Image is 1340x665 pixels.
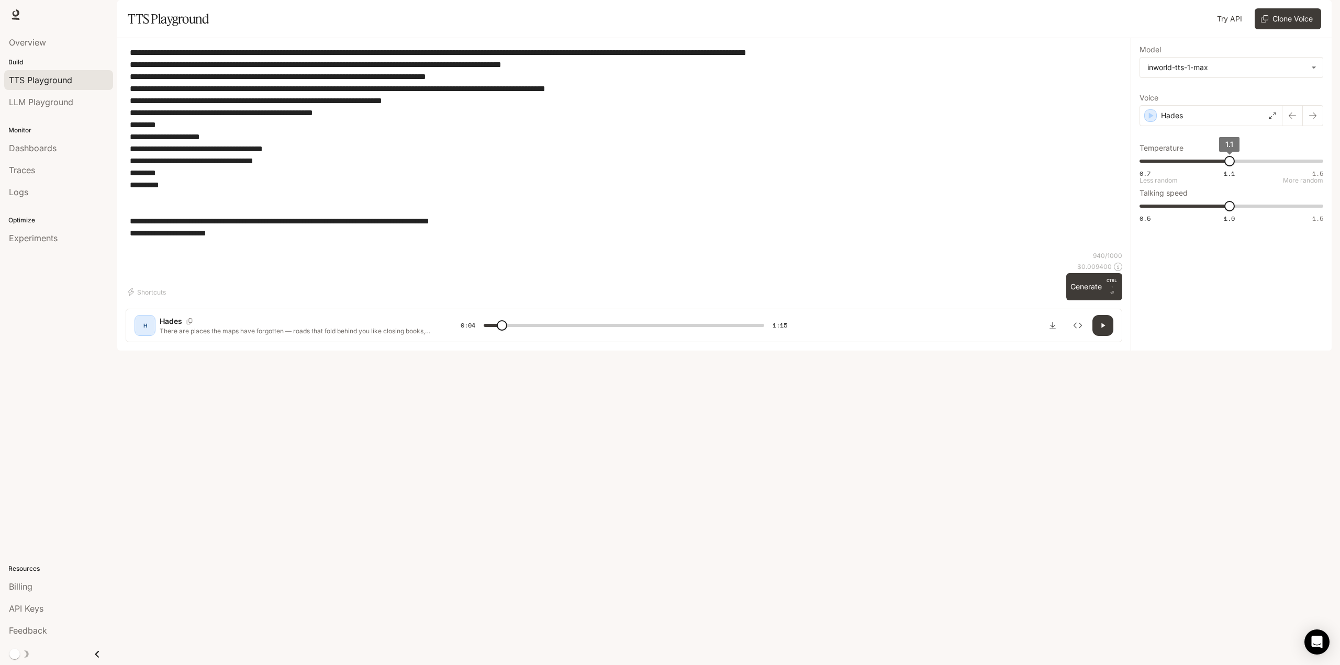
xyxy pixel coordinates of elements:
button: Download audio [1042,315,1063,336]
p: There are places the maps have forgotten — roads that fold behind you like closing books, gardens... [160,326,435,335]
p: ⏎ [1106,277,1118,296]
span: 1.5 [1312,214,1323,223]
span: 0:04 [461,320,475,331]
span: 1.1 [1224,169,1235,178]
p: CTRL + [1106,277,1118,290]
h1: TTS Playground [128,8,209,29]
button: GenerateCTRL +⏎ [1066,273,1122,300]
span: 1.0 [1224,214,1235,223]
p: Temperature [1140,144,1183,152]
span: 1.1 [1225,140,1233,149]
p: Voice [1140,94,1158,102]
p: Hades [1161,110,1183,121]
p: Less random [1140,177,1178,184]
div: H [137,317,153,334]
a: Try API [1213,8,1246,29]
p: Model [1140,46,1161,53]
span: 0.7 [1140,169,1151,178]
button: Clone Voice [1255,8,1321,29]
p: Talking speed [1140,189,1188,197]
p: $ 0.009400 [1077,262,1112,271]
div: inworld-tts-1-max [1140,58,1323,77]
button: Inspect [1067,315,1088,336]
p: More random [1283,177,1323,184]
div: Open Intercom Messenger [1304,629,1330,655]
span: 1.5 [1312,169,1323,178]
div: inworld-tts-1-max [1147,62,1306,73]
span: 0.5 [1140,214,1151,223]
button: Copy Voice ID [182,318,197,324]
span: 1:15 [773,320,787,331]
button: Shortcuts [126,284,170,300]
p: Hades [160,316,182,326]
